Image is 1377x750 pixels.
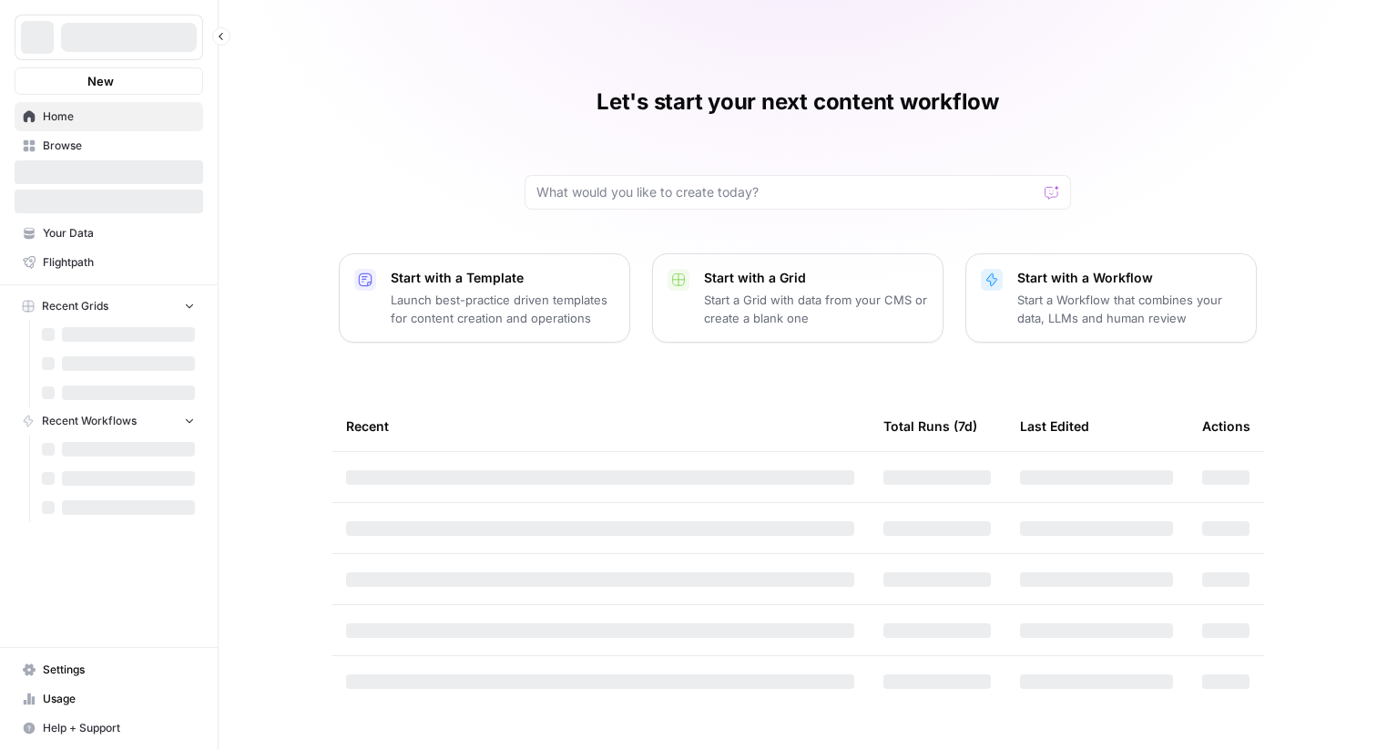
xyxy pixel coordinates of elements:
span: Usage [43,691,195,707]
p: Start with a Grid [704,269,928,287]
button: Start with a TemplateLaunch best-practice driven templates for content creation and operations [339,253,630,343]
span: Home [43,108,195,125]
button: New [15,67,203,95]
p: Start with a Workflow [1017,269,1241,287]
div: Last Edited [1020,401,1089,451]
span: Your Data [43,225,195,241]
span: Browse [43,138,195,154]
a: Flightpath [15,248,203,277]
input: What would you like to create today? [536,183,1037,201]
div: Actions [1202,401,1250,451]
span: Settings [43,662,195,678]
span: Flightpath [43,254,195,271]
button: Start with a GridStart a Grid with data from your CMS or create a blank one [652,253,943,343]
div: Total Runs (7d) [883,401,977,451]
a: Your Data [15,219,203,248]
span: Help + Support [43,720,195,736]
p: Start with a Template [391,269,615,287]
button: Recent Grids [15,293,203,320]
button: Recent Workflows [15,407,203,435]
p: Launch best-practice driven templates for content creation and operations [391,291,615,327]
button: Help + Support [15,714,203,743]
a: Usage [15,684,203,714]
a: Settings [15,655,203,684]
span: Recent Workflows [42,413,137,429]
span: Recent Grids [42,298,108,314]
h1: Let's start your next content workflow [597,87,999,117]
p: Start a Grid with data from your CMS or create a blank one [704,291,928,327]
a: Home [15,102,203,131]
span: New [87,72,114,90]
p: Start a Workflow that combines your data, LLMs and human review [1017,291,1241,327]
a: Browse [15,131,203,160]
div: Recent [346,401,854,451]
button: Start with a WorkflowStart a Workflow that combines your data, LLMs and human review [965,253,1257,343]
